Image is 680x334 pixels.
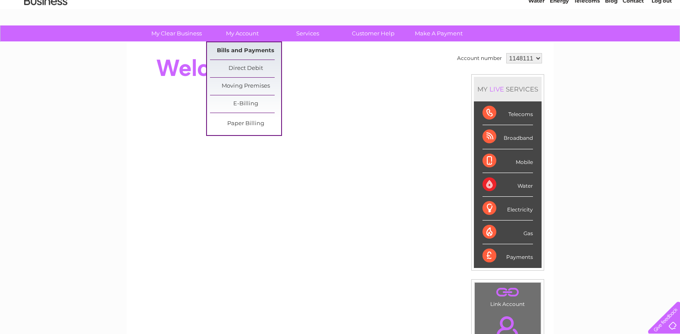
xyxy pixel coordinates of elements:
div: Electricity [483,197,533,221]
img: logo.png [24,22,68,49]
td: Account number [455,51,504,66]
a: Bills and Payments [210,42,281,60]
a: Telecoms [574,37,600,43]
a: Paper Billing [210,115,281,132]
div: Water [483,173,533,197]
td: Link Account [474,282,541,309]
a: Energy [550,37,569,43]
a: Moving Premises [210,78,281,95]
div: MY SERVICES [474,77,542,101]
a: Customer Help [338,25,409,41]
a: . [477,285,539,300]
div: LIVE [488,85,506,93]
a: Log out [652,37,672,43]
a: Make A Payment [403,25,474,41]
div: Clear Business is a trading name of Verastar Limited (registered in [GEOGRAPHIC_DATA] No. 3667643... [137,5,544,42]
a: Blog [605,37,617,43]
a: Services [272,25,343,41]
div: Mobile [483,149,533,173]
a: Water [528,37,545,43]
a: My Account [207,25,278,41]
a: Contact [623,37,644,43]
a: 0333 014 3131 [517,4,577,15]
div: Telecoms [483,101,533,125]
div: Payments [483,244,533,268]
a: Direct Debit [210,60,281,77]
div: Broadband [483,125,533,149]
a: E-Billing [210,95,281,113]
div: Gas [483,221,533,244]
a: My Clear Business [141,25,212,41]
